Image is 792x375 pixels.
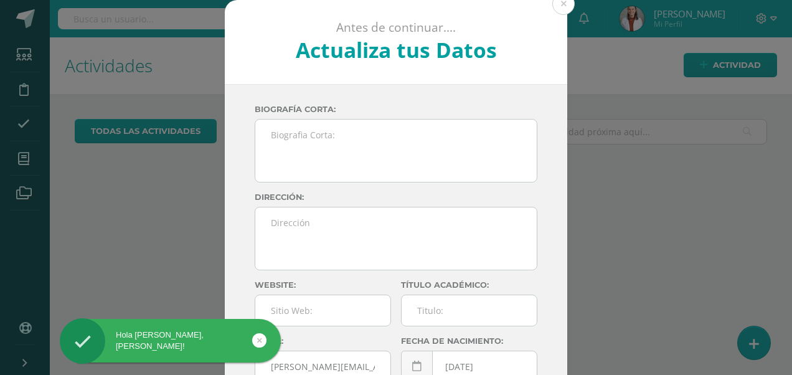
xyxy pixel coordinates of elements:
[255,280,391,290] label: Website:
[401,280,537,290] label: Título académico:
[258,36,534,64] h2: Actualiza tus Datos
[60,330,281,352] div: Hola [PERSON_NAME], [PERSON_NAME]!
[255,105,537,114] label: Biografía corta:
[255,336,391,346] label: Email:
[402,295,537,326] input: Titulo:
[255,295,390,326] input: Sitio Web:
[255,192,537,202] label: Dirección:
[258,20,534,36] p: Antes de continuar....
[401,336,537,346] label: Fecha de nacimiento:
